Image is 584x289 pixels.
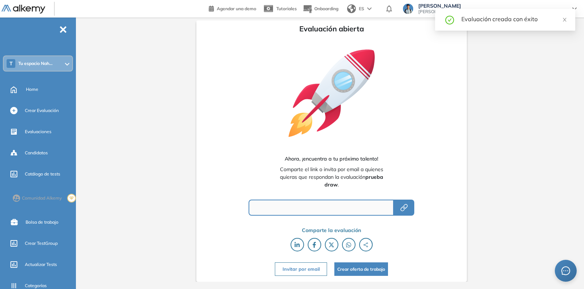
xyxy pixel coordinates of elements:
[461,15,566,23] div: Evaluación creada con éxito
[303,1,338,17] button: Onboarding
[217,6,256,11] span: Agendar una demo
[9,61,13,66] span: T
[26,219,58,226] span: Bolsa de trabajo
[18,61,53,66] span: Tu espacio Nah...
[359,5,364,12] span: ES
[418,9,565,15] span: [PERSON_NAME][EMAIL_ADDRESS][PERSON_NAME][DOMAIN_NAME]
[285,155,378,163] span: Ahora, ¡encuentra a tu próximo talento!
[302,227,361,234] span: Comparte la evaluación
[26,86,38,93] span: Home
[334,262,388,276] button: Crear oferta de trabajo
[279,166,384,189] span: Comparte el link o invita por email a quienes quieras que respondan la evaluación .
[418,3,565,9] span: [PERSON_NAME]
[25,261,57,268] span: Actualizar Tests
[25,150,48,156] span: Candidatos
[25,107,59,114] span: Crear Evaluación
[25,282,47,289] span: Categorías
[276,6,297,11] span: Tutoriales
[562,17,567,22] span: close
[275,262,327,276] button: Invitar por email
[299,23,364,34] span: Evaluación abierta
[314,6,338,11] span: Onboarding
[445,15,454,24] span: check-circle
[367,7,372,10] img: arrow
[561,266,570,275] span: message
[209,4,256,12] a: Agendar una demo
[347,4,356,13] img: world
[25,171,60,177] span: Catálogo de tests
[1,5,45,14] img: Logo
[25,128,51,135] span: Evaluaciones
[25,240,58,247] span: Crear TestGroup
